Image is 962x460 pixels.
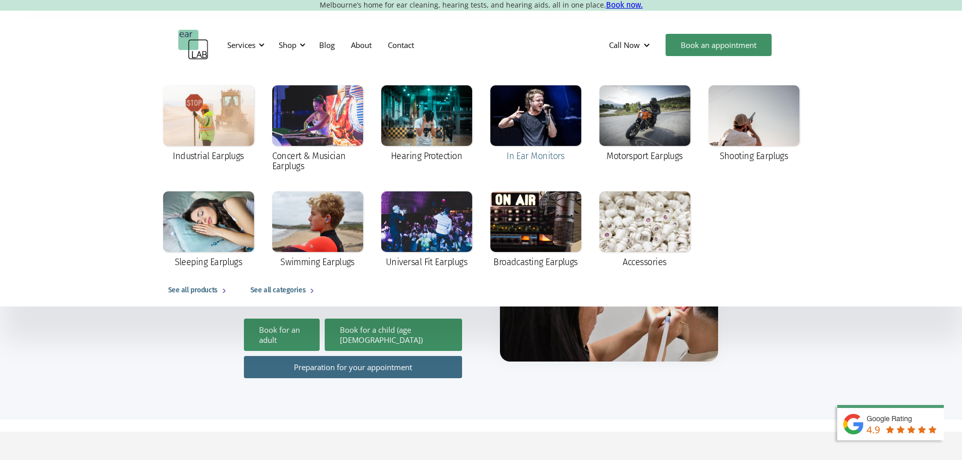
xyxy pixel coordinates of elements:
a: Industrial Earplugs [158,80,259,168]
div: Industrial Earplugs [173,151,244,161]
div: See all products [168,284,218,296]
a: Motorsport Earplugs [594,80,695,168]
div: Shop [273,30,309,60]
a: Shooting Earplugs [703,80,804,168]
div: Sleeping Earplugs [175,257,242,267]
div: Call Now [601,30,661,60]
a: Concert & Musician Earplugs [267,80,368,178]
a: Blog [311,30,343,60]
a: Contact [380,30,422,60]
a: See all categories [240,274,328,306]
a: About [343,30,380,60]
a: See all products [158,274,240,306]
div: Shop [279,40,296,50]
a: Book for an adult [244,319,320,351]
div: See all categories [250,284,306,296]
div: Services [221,30,268,60]
div: Services [227,40,256,50]
div: In Ear Monitors [507,151,565,161]
a: Broadcasting Earplugs [485,186,586,274]
a: Accessories [594,186,695,274]
a: home [178,30,209,60]
a: Hearing Protection [376,80,477,168]
div: Accessories [623,257,666,267]
div: Hearing Protection [391,151,462,161]
a: In Ear Monitors [485,80,586,168]
div: Concert & Musician Earplugs [272,151,363,171]
div: Motorsport Earplugs [606,151,683,161]
a: Book an appointment [666,34,772,56]
div: Swimming Earplugs [280,257,355,267]
a: Book for a child (age [DEMOGRAPHIC_DATA]) [325,319,462,351]
div: Shooting Earplugs [720,151,788,161]
a: Preparation for your appointment [244,356,462,378]
a: Sleeping Earplugs [158,186,259,274]
a: Swimming Earplugs [267,186,368,274]
a: Universal Fit Earplugs [376,186,477,274]
div: Broadcasting Earplugs [493,257,578,267]
div: Universal Fit Earplugs [386,257,467,267]
div: Call Now [609,40,640,50]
